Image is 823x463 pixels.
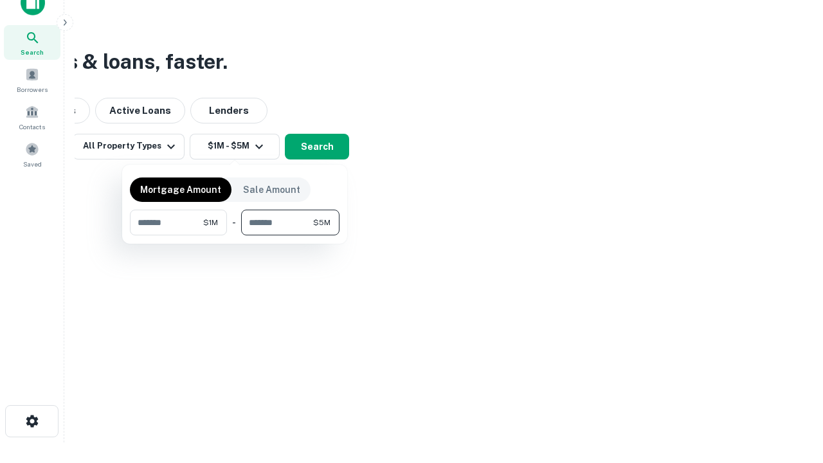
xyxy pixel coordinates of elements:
[140,183,221,197] p: Mortgage Amount
[313,217,330,228] span: $5M
[759,360,823,422] iframe: Chat Widget
[203,217,218,228] span: $1M
[232,210,236,235] div: -
[243,183,300,197] p: Sale Amount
